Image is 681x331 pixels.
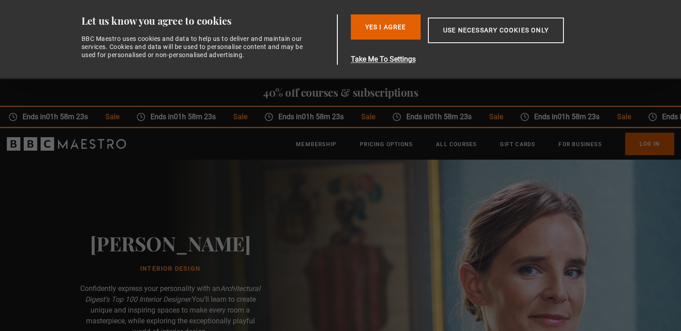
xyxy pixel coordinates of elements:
[296,140,336,149] a: Membership
[524,112,603,122] span: Ends in
[553,112,595,121] time: 01h 58m 23s
[92,112,123,122] span: Sale
[90,232,251,255] h2: [PERSON_NAME]
[7,137,126,151] svg: BBC Maestro
[436,140,477,149] a: All Courses
[476,112,507,122] span: Sale
[268,112,347,122] span: Ends in
[558,140,601,149] a: For business
[13,112,91,122] span: Ends in
[625,133,674,155] a: Log In
[500,140,535,149] a: Gift Cards
[604,112,635,122] span: Sale
[141,112,219,122] span: Ends in
[297,112,339,121] time: 01h 58m 23s
[169,112,211,121] time: 01h 58m 23s
[90,265,251,273] h1: Interior Design
[351,14,421,40] button: Yes I Agree
[296,133,674,155] nav: Primary
[82,35,309,59] div: BBC Maestro uses cookies and data to help us to deliver and maintain our services. Cookies and da...
[425,112,467,121] time: 01h 58m 23s
[41,112,83,121] time: 01h 58m 23s
[351,54,607,65] button: Take Me To Settings
[396,112,475,122] span: Ends in
[220,112,251,122] span: Sale
[360,140,413,149] a: Pricing Options
[348,112,379,122] span: Sale
[82,14,334,27] div: Let us know you agree to cookies
[428,18,564,43] button: Use necessary cookies only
